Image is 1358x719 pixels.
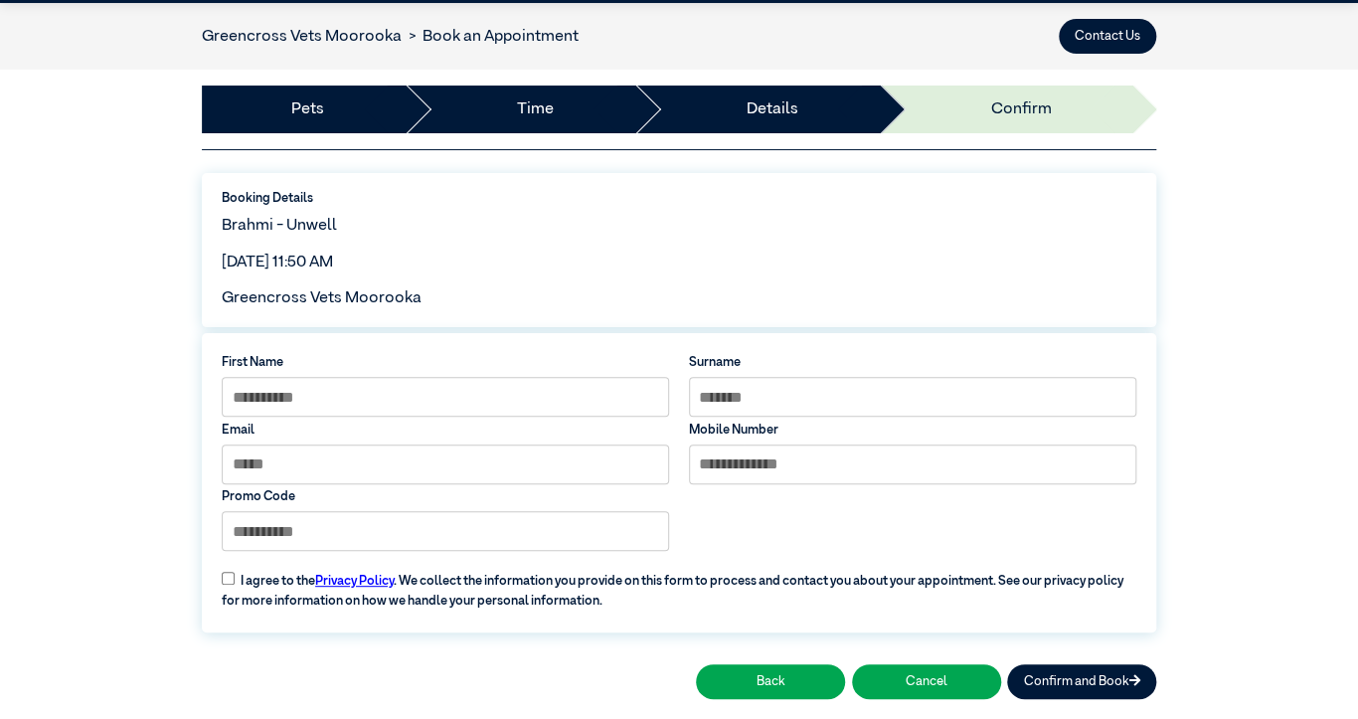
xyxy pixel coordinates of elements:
[291,97,324,121] a: Pets
[747,97,798,121] a: Details
[222,290,422,306] span: Greencross Vets Moorooka
[315,575,394,588] a: Privacy Policy
[852,664,1001,699] button: Cancel
[1007,664,1156,699] button: Confirm and Book
[696,664,845,699] button: Back
[517,97,554,121] a: Time
[222,189,1136,208] label: Booking Details
[222,255,333,270] span: [DATE] 11:50 AM
[222,353,669,372] label: First Name
[222,218,337,234] span: Brahmi - Unwell
[222,421,669,440] label: Email
[202,25,579,49] nav: breadcrumb
[212,560,1145,611] label: I agree to the . We collect the information you provide on this form to process and contact you a...
[202,29,402,45] a: Greencross Vets Moorooka
[689,421,1136,440] label: Mobile Number
[222,487,669,506] label: Promo Code
[402,25,579,49] li: Book an Appointment
[1059,19,1156,54] button: Contact Us
[689,353,1136,372] label: Surname
[222,572,235,585] input: I agree to thePrivacy Policy. We collect the information you provide on this form to process and ...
